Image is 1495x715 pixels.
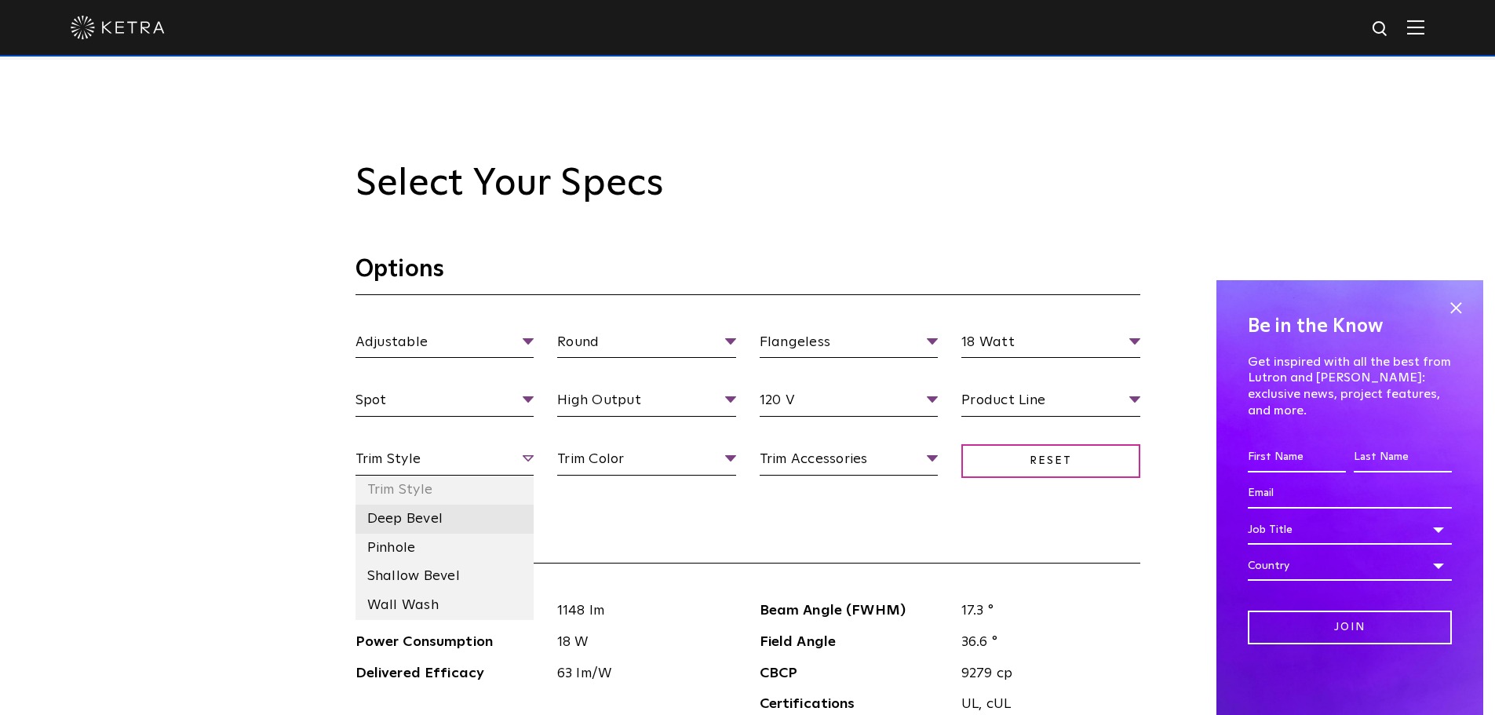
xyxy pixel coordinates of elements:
span: 1148 lm [545,600,736,622]
h3: Specifications [356,523,1140,564]
span: Trim Accessories [760,448,939,476]
span: Beam Angle (FWHM) [760,600,950,622]
span: Flangeless [760,331,939,359]
img: Hamburger%20Nav.svg [1407,20,1424,35]
span: 36.6 ° [950,631,1140,654]
div: Job Title [1248,515,1452,545]
li: Wall Wash [356,591,534,620]
span: High Output [557,389,736,417]
span: Spot [356,389,534,417]
input: Join [1248,611,1452,644]
input: Last Name [1354,443,1452,472]
span: Delivered Efficacy [356,662,546,685]
span: Adjustable [356,331,534,359]
h4: Be in the Know [1248,312,1452,341]
span: Reset [961,444,1140,478]
span: 63 lm/W [545,662,736,685]
span: Field Angle [760,631,950,654]
span: 9279 cp [950,662,1140,685]
span: Power Consumption [356,631,546,654]
li: Trim Style [356,476,534,505]
span: Trim Color [557,448,736,476]
input: Email [1248,479,1452,509]
li: Deep Bevel [356,505,534,534]
img: ketra-logo-2019-white [71,16,165,39]
div: Country [1248,551,1452,581]
input: First Name [1248,443,1346,472]
li: Shallow Bevel [356,562,534,591]
span: CBCP [760,662,950,685]
img: search icon [1371,20,1391,39]
p: Get inspired with all the best from Lutron and [PERSON_NAME]: exclusive news, project features, a... [1248,354,1452,419]
span: 18 W [545,631,736,654]
span: Round [557,331,736,359]
span: 18 Watt [961,331,1140,359]
li: Pinhole [356,534,534,563]
span: 17.3 ° [950,600,1140,622]
span: 120 V [760,389,939,417]
h2: Select Your Specs [356,162,1140,207]
span: Trim Style [356,448,534,476]
span: Product Line [961,389,1140,417]
h3: Options [356,254,1140,295]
